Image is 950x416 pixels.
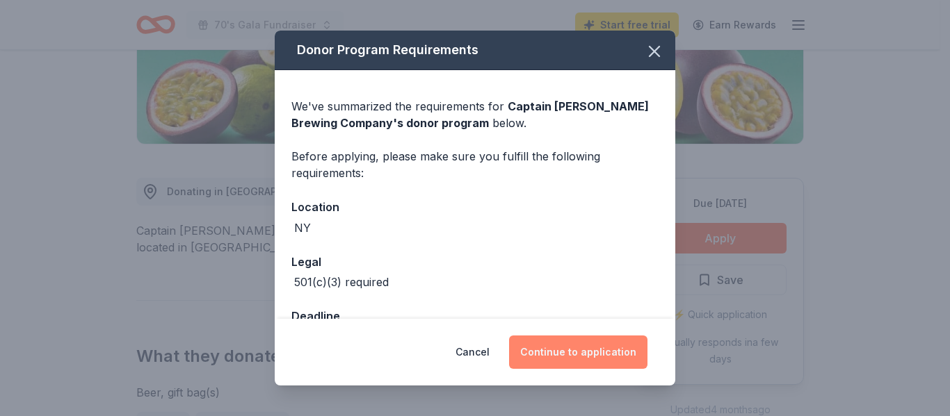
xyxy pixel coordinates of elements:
[294,219,311,236] div: NY
[291,253,659,271] div: Legal
[275,31,675,70] div: Donor Program Requirements
[291,98,659,131] div: We've summarized the requirements for below.
[509,335,647,369] button: Continue to application
[456,335,490,369] button: Cancel
[291,307,659,325] div: Deadline
[291,198,659,216] div: Location
[294,274,389,290] div: 501(c)(3) required
[291,148,659,181] div: Before applying, please make sure you fulfill the following requirements:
